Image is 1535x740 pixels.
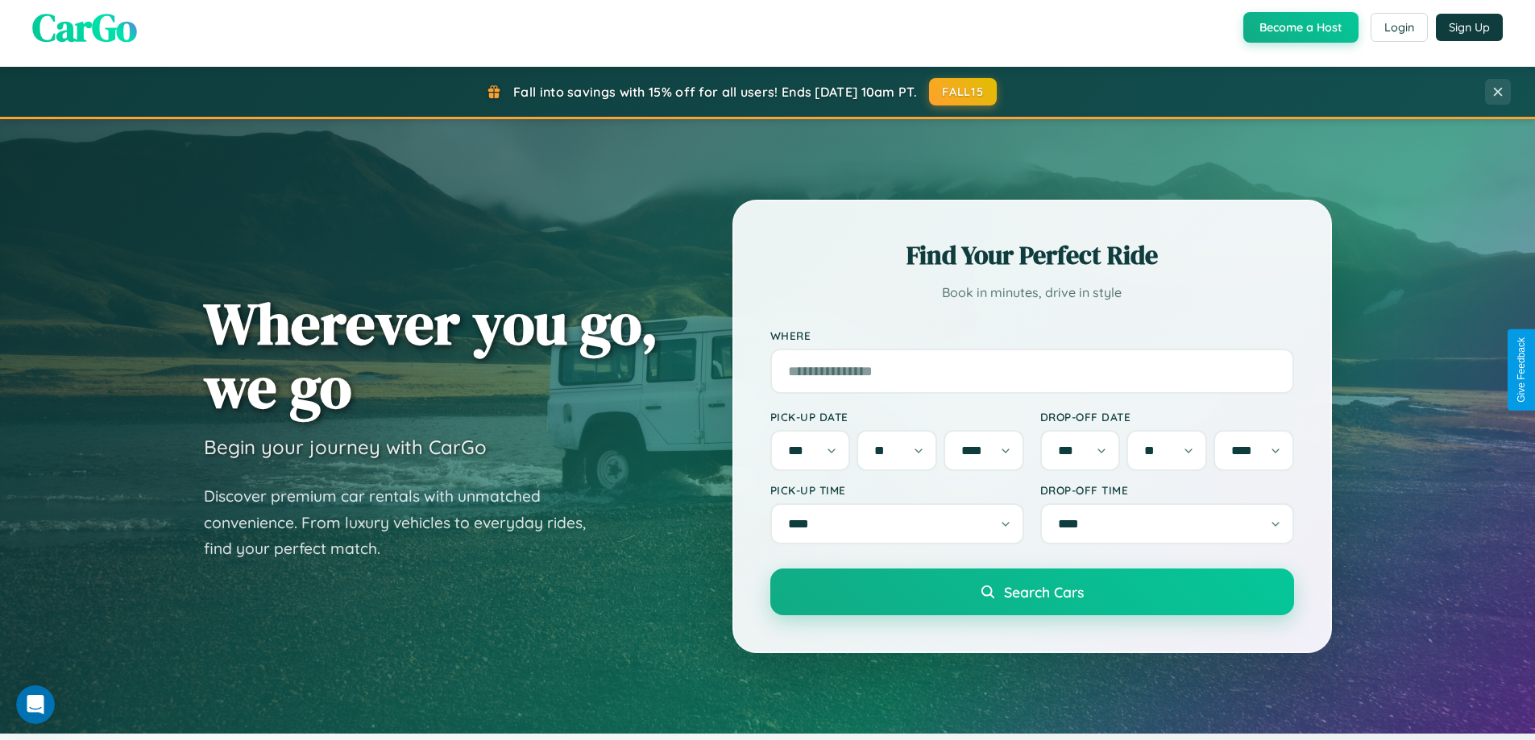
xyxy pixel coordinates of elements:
button: Become a Host [1243,12,1359,43]
button: Search Cars [770,568,1294,615]
span: Search Cars [1004,583,1084,601]
button: Login [1371,13,1428,42]
label: Pick-up Date [770,410,1024,424]
h3: Begin your journey with CarGo [204,435,487,459]
p: Discover premium car rentals with unmatched convenience. From luxury vehicles to everyday rides, ... [204,483,607,562]
span: CarGo [32,1,137,54]
span: Fall into savings with 15% off for all users! Ends [DATE] 10am PT. [513,84,917,100]
label: Drop-off Time [1040,483,1294,497]
label: Drop-off Date [1040,410,1294,424]
p: Book in minutes, drive in style [770,281,1294,304]
iframe: Intercom live chat [16,685,55,724]
label: Pick-up Time [770,483,1024,497]
button: FALL15 [929,78,997,105]
h1: Wherever you go, we go [204,291,658,419]
label: Where [770,329,1294,342]
button: Sign Up [1436,14,1503,41]
h2: Find Your Perfect Ride [770,238,1294,273]
div: Give Feedback [1516,337,1527,403]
